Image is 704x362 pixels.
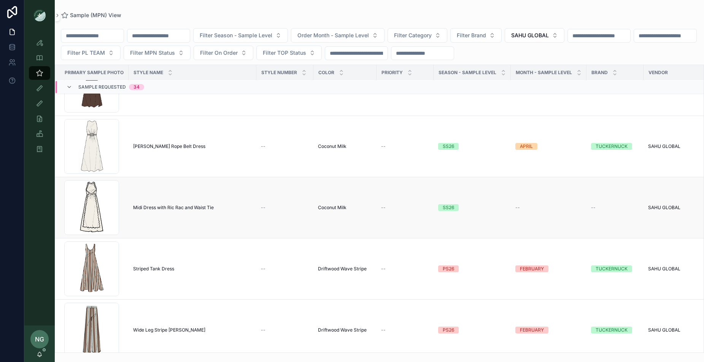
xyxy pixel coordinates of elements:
a: FEBRUARY [515,327,582,333]
a: APRIL [515,143,582,150]
a: Coconut Milk [318,143,372,149]
span: Filter MPN Status [130,49,175,57]
span: Brand [591,70,608,76]
a: PS26 [438,327,506,333]
button: Select Button [61,46,121,60]
div: SS26 [443,143,454,150]
a: SS26 [438,143,506,150]
span: -- [261,205,265,211]
span: Filter On Order [200,49,238,57]
a: Wide Leg Stripe [PERSON_NAME] [133,327,252,333]
span: Striped Tank Dress [133,266,174,272]
span: -- [381,266,386,272]
span: PRIMARY SAMPLE PHOTO [65,70,124,76]
span: Sample (MPN) View [70,11,121,19]
a: -- [261,327,309,333]
span: Driftwood Wave Stripe [318,266,367,272]
span: SAHU GLOBAL [511,32,549,39]
span: Order Month - Sample Level [297,32,369,39]
a: Midi Dress with Ric Rac and Waist Tie [133,205,252,211]
a: Driftwood Wave Stripe [318,266,372,272]
span: Coconut Milk [318,205,346,211]
span: SAHU GLOBAL [648,266,680,272]
span: Season - Sample Level [439,70,496,76]
span: -- [591,205,596,211]
div: TUCKERNUCK [596,327,628,333]
span: Filter Category [394,32,432,39]
span: PRIORITY [381,70,403,76]
a: Striped Tank Dress [133,266,252,272]
span: -- [261,266,265,272]
span: Driftwood Wave Stripe [318,327,367,333]
div: PS26 [443,265,454,272]
span: Filter Season - Sample Level [200,32,272,39]
div: scrollable content [24,30,55,166]
a: TUCKERNUCK [591,265,639,272]
span: Filter TOP Status [263,49,306,57]
span: Coconut Milk [318,143,346,149]
span: SAHU GLOBAL [648,327,680,333]
a: -- [381,266,429,272]
a: SS26 [438,204,506,211]
span: MONTH - SAMPLE LEVEL [516,70,572,76]
button: Select Button [256,46,322,60]
button: Select Button [124,46,191,60]
img: App logo [33,9,46,21]
span: Filter PL TEAM [67,49,105,57]
a: -- [261,143,309,149]
span: Vendor [648,70,668,76]
span: -- [381,327,386,333]
span: -- [515,205,520,211]
button: Select Button [193,28,288,43]
a: Sample (MPN) View [61,11,121,19]
a: -- [381,205,429,211]
span: SAHU GLOBAL [648,205,680,211]
a: -- [515,205,582,211]
a: TUCKERNUCK [591,327,639,333]
a: TUCKERNUCK [591,143,639,150]
button: Select Button [388,28,447,43]
a: Driftwood Wave Stripe [318,327,372,333]
span: Filter Brand [457,32,486,39]
span: Style Name [133,70,163,76]
div: APRIL [520,143,533,150]
div: FEBRUARY [520,327,544,333]
div: FEBRUARY [520,265,544,272]
a: Coconut Milk [318,205,372,211]
span: SAHU GLOBAL [648,143,680,149]
a: FEBRUARY [515,265,582,272]
div: PS26 [443,327,454,333]
div: TUCKERNUCK [596,143,628,150]
a: -- [591,205,639,211]
span: Midi Dress with Ric Rac and Waist Tie [133,205,214,211]
span: -- [381,143,386,149]
span: Style Number [261,70,297,76]
span: -- [381,205,386,211]
a: -- [381,327,429,333]
a: PS26 [438,265,506,272]
a: [PERSON_NAME] Rope Belt Dress [133,143,252,149]
span: -- [261,143,265,149]
span: [PERSON_NAME] Rope Belt Dress [133,143,205,149]
div: 34 [133,84,140,90]
span: Sample Requested [78,84,126,90]
button: Select Button [291,28,385,43]
div: TUCKERNUCK [596,265,628,272]
span: NG [35,335,44,344]
button: Select Button [450,28,502,43]
a: -- [261,266,309,272]
span: -- [261,327,265,333]
div: SS26 [443,204,454,211]
span: Wide Leg Stripe [PERSON_NAME] [133,327,205,333]
button: Select Button [505,28,564,43]
a: -- [261,205,309,211]
a: -- [381,143,429,149]
button: Select Button [194,46,253,60]
span: Color [318,70,334,76]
